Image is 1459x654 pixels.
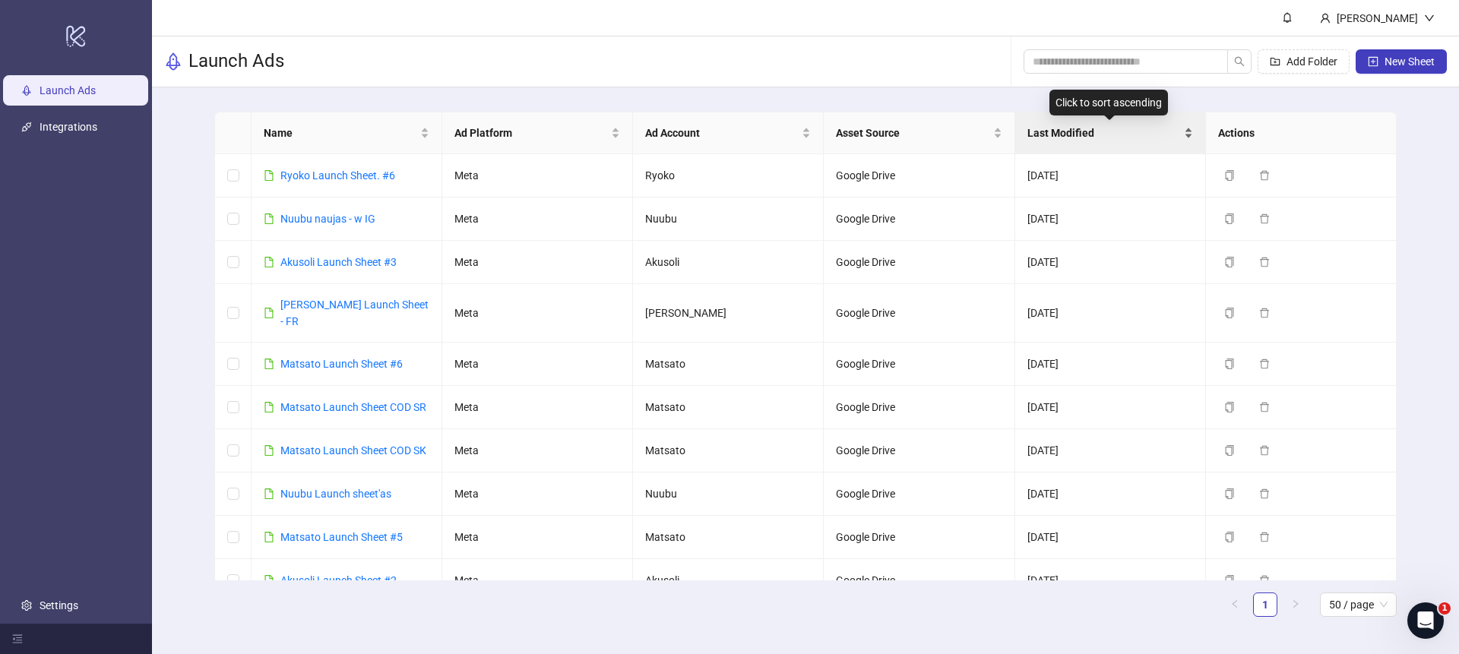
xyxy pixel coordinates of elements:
td: Ryoko [633,154,824,197]
span: file [264,445,274,456]
span: file [264,359,274,369]
td: Meta [442,429,633,472]
span: left [1230,599,1239,608]
span: bell [1282,12,1293,23]
button: right [1283,592,1308,617]
iframe: Intercom live chat [1407,602,1444,639]
span: file [264,213,274,224]
a: Akusoli Launch Sheet #3 [280,256,397,268]
span: 1 [1438,602,1451,615]
td: [DATE] [1015,197,1206,241]
span: file [264,575,274,586]
td: [DATE] [1015,516,1206,559]
a: Ryoko Launch Sheet. #6 [280,169,395,182]
span: right [1291,599,1300,608]
td: Google Drive [824,241,1014,284]
span: delete [1259,532,1270,542]
span: copy [1224,170,1235,181]
td: Matsato [633,386,824,429]
span: file [264,257,274,267]
td: Matsato [633,516,824,559]
li: Next Page [1283,592,1308,617]
td: Meta [442,472,633,516]
span: copy [1224,575,1235,586]
span: plus-square [1368,56,1378,67]
td: [DATE] [1015,241,1206,284]
span: file [264,488,274,499]
td: Meta [442,154,633,197]
td: Meta [442,197,633,241]
td: Meta [442,559,633,602]
td: Akusoli [633,241,824,284]
span: delete [1259,488,1270,499]
button: left [1223,592,1247,617]
span: file [264,402,274,412]
span: user [1320,13,1331,24]
h3: Launch Ads [188,49,284,74]
span: copy [1224,445,1235,456]
td: Google Drive [824,197,1014,241]
a: Nuubu Launch sheet'as [280,488,391,500]
td: Google Drive [824,386,1014,429]
span: delete [1259,257,1270,267]
td: Nuubu [633,197,824,241]
td: Google Drive [824,516,1014,559]
span: Ad Platform [454,125,608,141]
span: delete [1259,170,1270,181]
span: copy [1224,359,1235,369]
td: [DATE] [1015,284,1206,343]
a: Launch Ads [40,84,96,96]
td: Google Drive [824,559,1014,602]
span: copy [1224,402,1235,412]
td: Google Drive [824,429,1014,472]
td: [DATE] [1015,559,1206,602]
a: Matsato Launch Sheet #5 [280,531,403,543]
td: Google Drive [824,472,1014,516]
span: Add Folder [1287,55,1337,68]
span: copy [1224,308,1235,318]
span: Last Modified [1027,125,1181,141]
span: search [1234,56,1245,67]
td: Meta [442,284,633,343]
span: menu-fold [12,633,23,644]
td: Meta [442,386,633,429]
a: Matsato Launch Sheet COD SR [280,401,426,413]
th: Name [252,112,442,154]
span: copy [1224,213,1235,224]
span: delete [1259,359,1270,369]
span: Asset Source [836,125,989,141]
span: folder-add [1270,56,1280,67]
td: Google Drive [824,154,1014,197]
span: copy [1224,257,1235,267]
span: copy [1224,532,1235,542]
a: Matsato Launch Sheet COD SK [280,444,426,457]
span: Name [264,125,417,141]
li: 1 [1253,592,1277,617]
button: New Sheet [1356,49,1447,74]
th: Last Modified [1015,112,1206,154]
td: Nuubu [633,472,824,516]
div: Click to sort ascending [1049,90,1168,115]
td: [DATE] [1015,343,1206,386]
th: Ad Account [633,112,824,154]
td: Meta [442,343,633,386]
span: delete [1259,308,1270,318]
td: Google Drive [824,343,1014,386]
span: 50 / page [1329,593,1388,616]
span: delete [1259,445,1270,456]
span: file [264,170,274,181]
td: Matsato [633,429,824,472]
td: Meta [442,241,633,284]
th: Ad Platform [442,112,633,154]
li: Previous Page [1223,592,1247,617]
th: Actions [1206,112,1397,154]
div: [PERSON_NAME] [1331,10,1424,27]
button: Add Folder [1258,49,1350,74]
td: Meta [442,516,633,559]
span: file [264,308,274,318]
span: delete [1259,575,1270,586]
td: [PERSON_NAME] [633,284,824,343]
a: Matsato Launch Sheet #6 [280,358,403,370]
span: New Sheet [1385,55,1435,68]
span: delete [1259,402,1270,412]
